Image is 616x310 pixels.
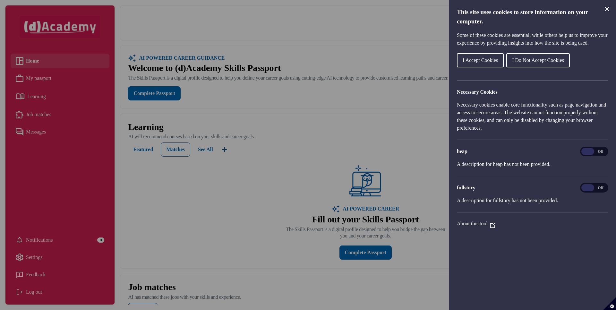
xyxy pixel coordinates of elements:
[457,148,608,155] h3: heap
[457,8,608,26] h1: This site uses cookies to store information on your computer.
[457,160,608,168] p: A description for heap has not been provided.
[603,297,616,310] button: Set cookie preferences
[581,184,594,191] span: On
[457,31,608,47] p: Some of these cookies are essential, while others help us to improve your experience by providing...
[457,101,608,132] p: Necessary cookies enable core functionality such as page navigation and access to secure areas. T...
[581,148,594,155] span: On
[457,88,608,96] h2: Necessary Cookies
[457,221,495,226] a: About this tool
[512,57,564,63] span: I Do Not Accept Cookies
[603,5,611,13] button: Close Cookie Control
[594,184,607,191] span: Off
[457,197,608,204] p: A description for fullstory has not been provided.
[463,57,498,63] span: I Accept Cookies
[594,148,607,155] span: Off
[506,53,570,67] button: I Do Not Accept Cookies
[457,184,608,192] h3: fullstory
[457,53,504,67] button: I Accept Cookies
